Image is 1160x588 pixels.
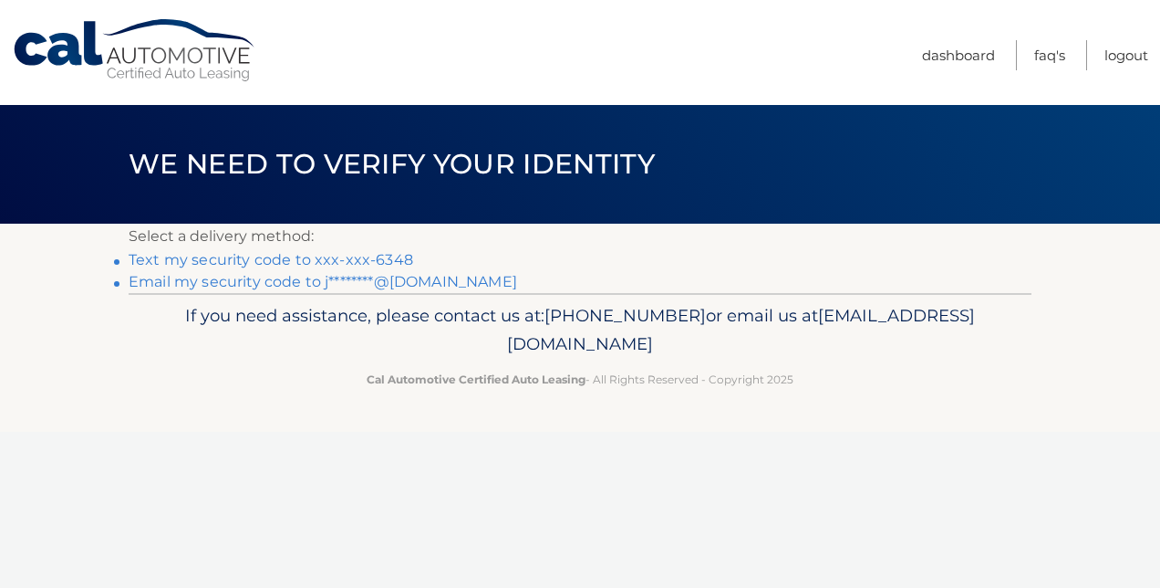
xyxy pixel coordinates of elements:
[1034,40,1065,70] a: FAQ's
[922,40,995,70] a: Dashboard
[129,273,517,290] a: Email my security code to j********@[DOMAIN_NAME]
[544,305,706,326] span: [PHONE_NUMBER]
[12,18,258,83] a: Cal Automotive
[140,370,1020,389] p: - All Rights Reserved - Copyright 2025
[140,301,1020,360] p: If you need assistance, please contact us at: or email us at
[129,251,413,268] a: Text my security code to xxx-xxx-6348
[367,373,585,386] strong: Cal Automotive Certified Auto Leasing
[1104,40,1148,70] a: Logout
[129,147,655,181] span: We need to verify your identity
[129,224,1031,249] p: Select a delivery method:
